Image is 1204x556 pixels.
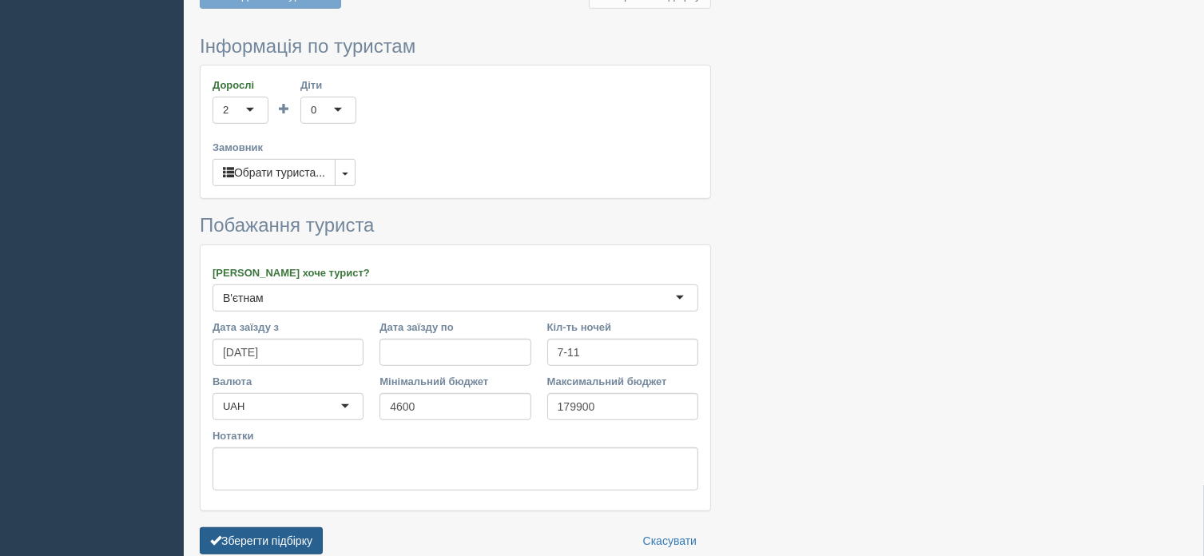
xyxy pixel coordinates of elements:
input: 7-10 або 7,10,14 [547,339,698,366]
label: Дата заїзду з [213,320,364,335]
button: Зберегти підбірку [200,527,323,554]
div: 2 [223,102,228,118]
label: Кіл-ть ночей [547,320,698,335]
label: Нотатки [213,428,698,443]
a: Скасувати [633,527,707,554]
div: UAH [223,399,244,415]
label: Діти [300,77,356,93]
label: Валюта [213,374,364,389]
label: Дата заїзду по [379,320,530,335]
label: Максимальний бюджет [547,374,698,389]
label: Мінімальний бюджет [379,374,530,389]
label: Дорослі [213,77,268,93]
button: Обрати туриста... [213,159,336,186]
span: Побажання туриста [200,214,375,236]
label: [PERSON_NAME] хоче турист? [213,265,698,280]
div: 0 [311,102,316,118]
label: Замовник [213,140,698,155]
h3: Інформація по туристам [200,36,711,57]
div: В'єтнам [223,290,264,306]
